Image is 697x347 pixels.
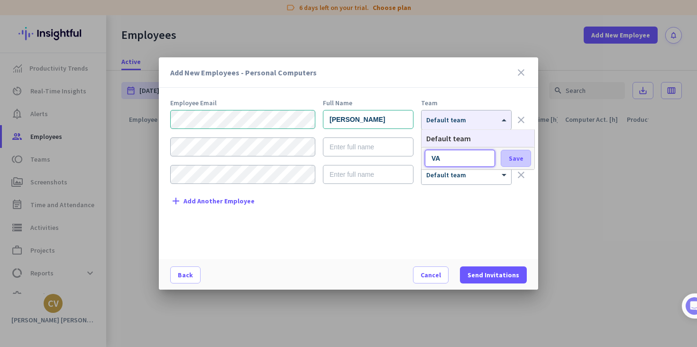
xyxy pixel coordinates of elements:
[468,270,519,280] span: Send Invitations
[323,100,413,106] div: Full Name
[421,100,512,106] div: Team
[413,266,449,283] button: Cancel
[183,198,255,205] span: Add Another Employee
[515,114,527,126] i: clear
[323,137,413,156] input: Enter full name
[422,130,534,147] div: Options List
[170,195,182,207] i: add
[170,69,515,76] h3: Add New Employees - Personal Computers
[509,154,523,163] span: Save
[515,67,527,78] i: close
[178,270,193,280] span: Back
[460,266,527,283] button: Send Invitations
[426,134,471,143] span: Default team
[421,270,441,280] span: Cancel
[425,150,495,167] input: Enter team name
[323,110,413,129] input: Enter full name
[501,150,531,167] button: Save
[170,100,315,106] div: Employee Email
[515,169,527,181] i: clear
[323,165,413,184] input: Enter full name
[170,266,201,283] button: Back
